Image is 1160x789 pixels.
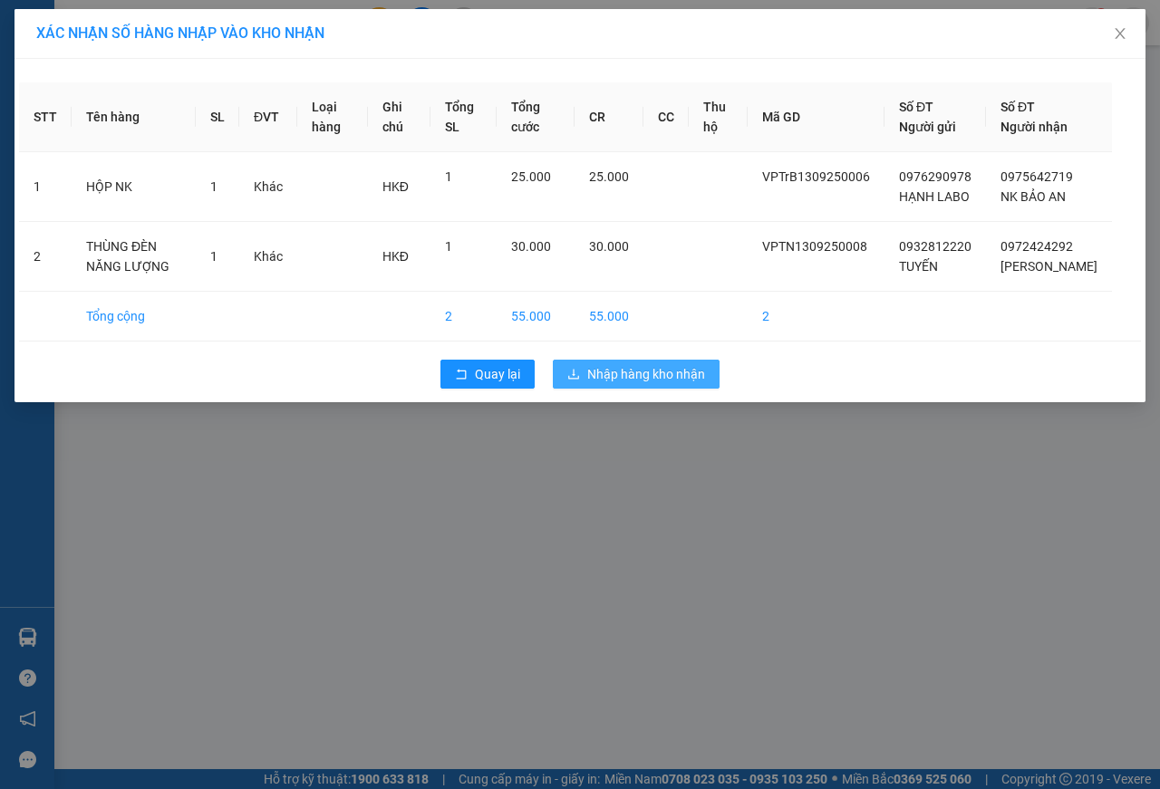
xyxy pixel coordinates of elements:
[511,239,551,254] span: 30.000
[6,11,87,91] img: logo
[143,10,248,25] strong: ĐỒNG PHƯỚC
[440,360,535,389] button: rollbackQuay lại
[19,152,72,222] td: 1
[239,222,297,292] td: Khác
[5,131,111,142] span: In ngày:
[297,82,368,152] th: Loại hàng
[72,82,196,152] th: Tên hàng
[762,169,870,184] span: VPTrB1309250006
[19,222,72,292] td: 2
[143,81,222,91] span: Hotline: 19001152
[689,82,748,152] th: Thu hộ
[1000,189,1066,204] span: NK BẢO AN
[239,82,297,152] th: ĐVT
[899,169,971,184] span: 0976290978
[91,115,193,129] span: VPMC1309250002
[643,82,689,152] th: CC
[899,239,971,254] span: 0932812220
[899,100,933,114] span: Số ĐT
[1000,259,1097,274] span: [PERSON_NAME]
[511,169,551,184] span: 25.000
[575,82,643,152] th: CR
[748,292,884,342] td: 2
[430,82,496,152] th: Tổng SL
[210,249,217,264] span: 1
[382,179,409,194] span: HKĐ
[1000,239,1073,254] span: 0972424292
[899,259,938,274] span: TUYẾN
[239,152,297,222] td: Khác
[72,222,196,292] td: THÙNG ĐÈN NĂNG LƯỢNG
[5,117,192,128] span: [PERSON_NAME]:
[589,239,629,254] span: 30.000
[19,82,72,152] th: STT
[445,169,452,184] span: 1
[1000,120,1068,134] span: Người nhận
[1113,26,1127,41] span: close
[445,239,452,254] span: 1
[143,29,244,52] span: Bến xe [GEOGRAPHIC_DATA]
[455,368,468,382] span: rollback
[143,54,249,77] span: 01 Võ Văn Truyện, KP.1, Phường 2
[382,249,409,264] span: HKĐ
[497,82,575,152] th: Tổng cước
[575,292,643,342] td: 55.000
[72,152,196,222] td: HỘP NK
[748,82,884,152] th: Mã GD
[553,360,720,389] button: downloadNhập hàng kho nhận
[40,131,111,142] span: 07:17:23 [DATE]
[430,292,496,342] td: 2
[475,364,520,384] span: Quay lại
[1000,169,1073,184] span: 0975642719
[497,292,575,342] td: 55.000
[1000,100,1035,114] span: Số ĐT
[36,24,324,42] span: XÁC NHẬN SỐ HÀNG NHẬP VÀO KHO NHẬN
[567,368,580,382] span: download
[49,98,222,112] span: -----------------------------------------
[368,82,431,152] th: Ghi chú
[72,292,196,342] td: Tổng cộng
[899,189,970,204] span: HẠNH LABO
[196,82,239,152] th: SL
[762,239,867,254] span: VPTN1309250008
[899,120,956,134] span: Người gửi
[210,179,217,194] span: 1
[587,364,705,384] span: Nhập hàng kho nhận
[589,169,629,184] span: 25.000
[1095,9,1145,60] button: Close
